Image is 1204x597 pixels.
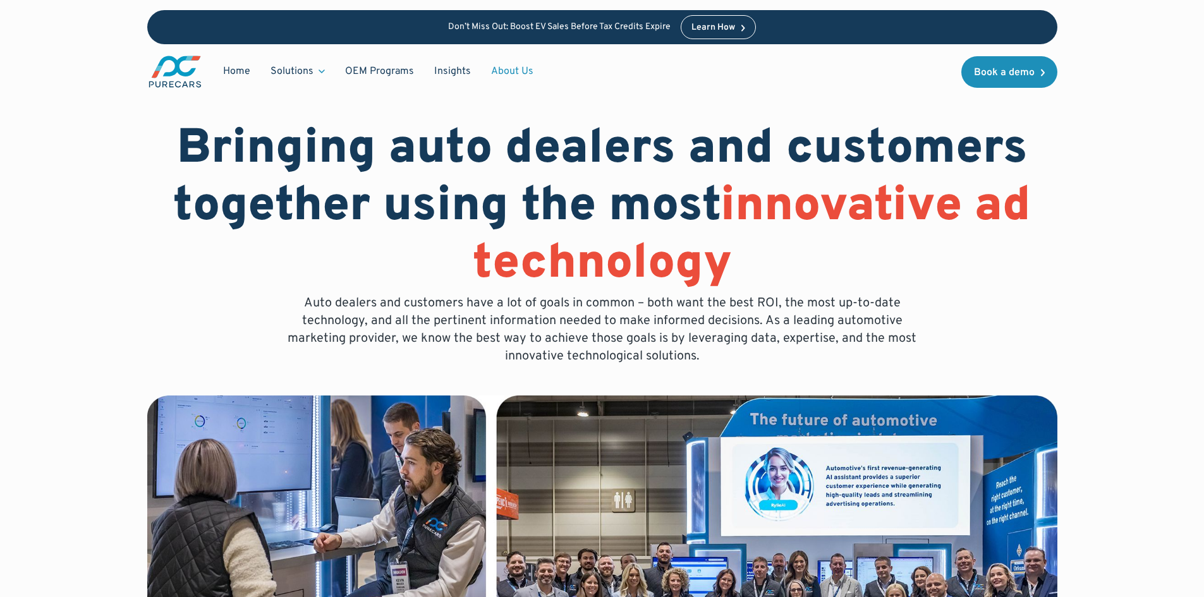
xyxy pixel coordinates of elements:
[424,59,481,83] a: Insights
[147,54,203,89] img: purecars logo
[681,15,756,39] a: Learn How
[260,59,335,83] div: Solutions
[271,64,313,78] div: Solutions
[213,59,260,83] a: Home
[335,59,424,83] a: OEM Programs
[147,121,1057,294] h1: Bringing auto dealers and customers together using the most
[448,22,671,33] p: Don’t Miss Out: Boost EV Sales Before Tax Credits Expire
[147,54,203,89] a: main
[481,59,544,83] a: About Us
[961,56,1057,88] a: Book a demo
[473,177,1031,295] span: innovative ad technology
[974,68,1035,78] div: Book a demo
[691,23,735,32] div: Learn How
[279,294,926,365] p: Auto dealers and customers have a lot of goals in common – both want the best ROI, the most up-to...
